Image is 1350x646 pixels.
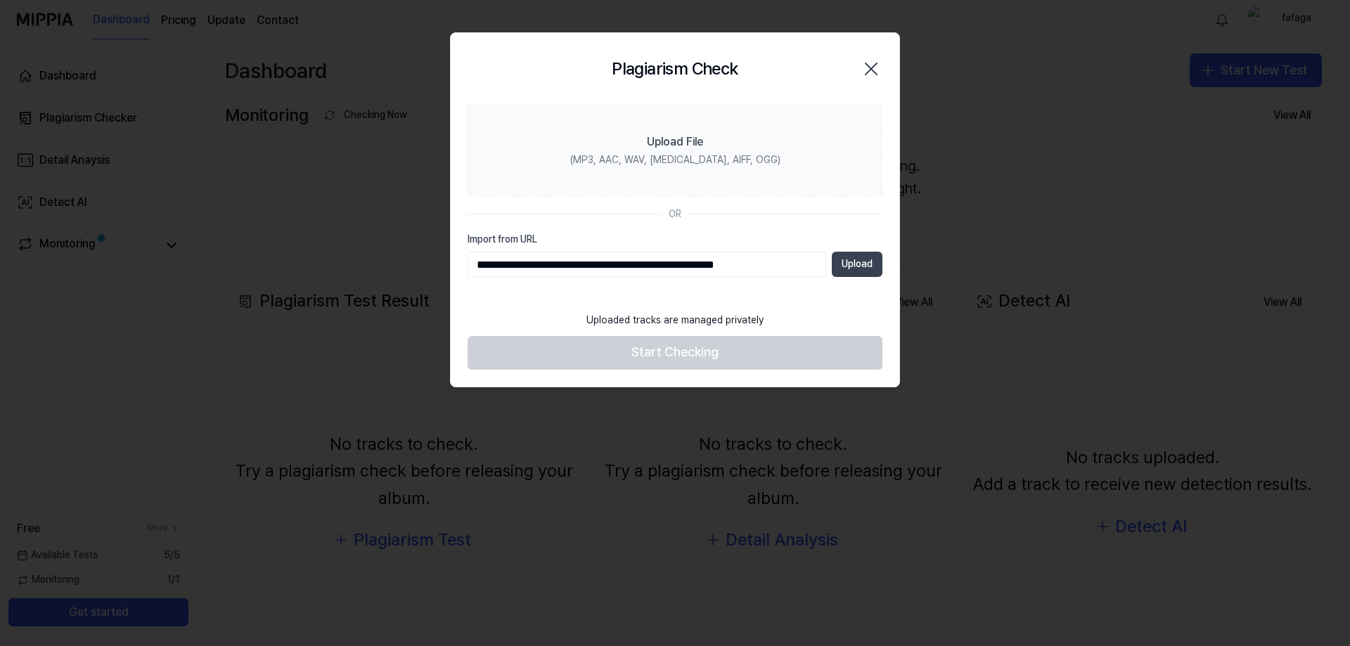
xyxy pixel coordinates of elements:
label: Import from URL [468,233,882,247]
div: Uploaded tracks are managed privately [578,305,772,336]
button: Upload [832,252,882,277]
div: Upload File [647,134,703,150]
h2: Plagiarism Check [612,56,738,82]
div: OR [669,207,681,221]
div: (MP3, AAC, WAV, [MEDICAL_DATA], AIFF, OGG) [570,153,780,167]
